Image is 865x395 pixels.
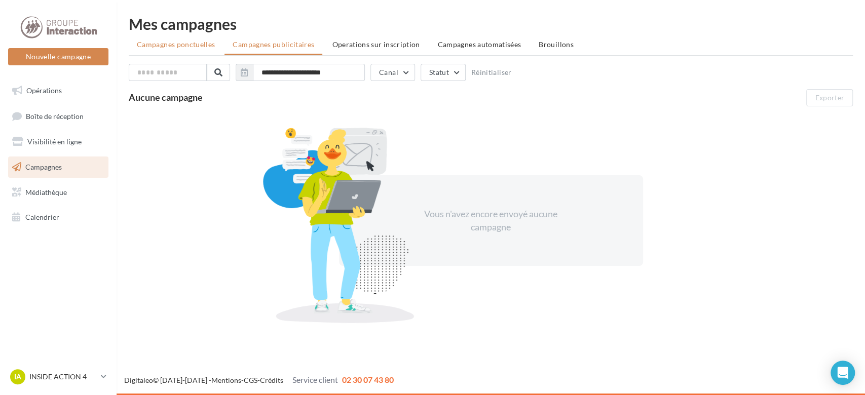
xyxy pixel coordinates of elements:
[6,80,110,101] a: Opérations
[124,376,153,384] a: Digitaleo
[244,376,257,384] a: CGS
[438,40,521,49] span: Campagnes automatisées
[539,40,574,49] span: Brouillons
[421,64,466,81] button: Statut
[26,86,62,95] span: Opérations
[370,64,415,81] button: Canal
[14,372,21,382] span: IA
[471,68,512,76] button: Réinitialiser
[25,187,67,196] span: Médiathèque
[25,163,62,171] span: Campagnes
[332,40,420,49] span: Operations sur inscription
[292,375,338,384] span: Service client
[260,376,283,384] a: Crédits
[29,372,97,382] p: INSIDE ACTION 4
[6,182,110,203] a: Médiathèque
[806,89,853,106] button: Exporter
[342,375,394,384] span: 02 30 07 43 80
[831,361,855,385] div: Open Intercom Messenger
[137,40,215,49] span: Campagnes ponctuelles
[124,376,394,384] span: © [DATE]-[DATE] - - -
[6,105,110,127] a: Boîte de réception
[25,213,59,221] span: Calendrier
[27,137,82,146] span: Visibilité en ligne
[8,367,108,386] a: IA INSIDE ACTION 4
[8,48,108,65] button: Nouvelle campagne
[6,156,110,178] a: Campagnes
[211,376,241,384] a: Mentions
[6,207,110,228] a: Calendrier
[6,131,110,152] a: Visibilité en ligne
[129,16,853,31] div: Mes campagnes
[129,92,203,103] span: Aucune campagne
[26,111,84,120] span: Boîte de réception
[404,208,578,233] div: Vous n'avez encore envoyé aucune campagne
